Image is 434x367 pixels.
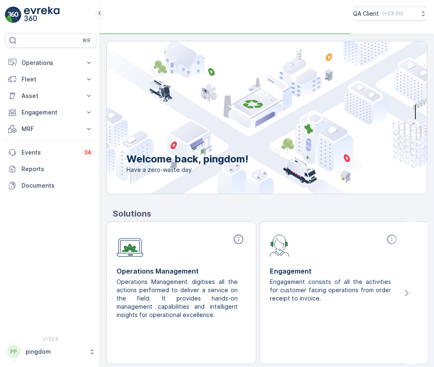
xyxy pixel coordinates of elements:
p: 34 [84,149,91,156]
button: MRF [5,121,96,137]
p: Operations Management digitises all the actions performed to deliver a service on the field. It p... [117,278,239,319]
button: Asset [5,88,96,104]
p: Events [21,148,78,157]
a: Events34 [5,144,96,161]
img: city illustration [69,41,427,194]
p: Documents [21,181,93,190]
p: QA Client [353,10,379,18]
button: PPpingdom [5,343,96,360]
p: pingdom [26,348,85,356]
p: Operations Management [117,266,246,276]
img: module-icon [117,234,143,257]
a: Reports [5,161,96,177]
p: ( +03:00 ) [382,10,403,17]
img: logo [5,7,21,23]
button: Engagement [5,104,96,121]
p: MRF [21,125,80,133]
span: v 1.52.0 [5,336,96,341]
p: ⌘B [82,37,91,44]
p: Welcome back, pingdom! [126,153,248,166]
p: Operations [21,59,80,67]
a: Documents [5,177,96,194]
p: Asset [21,92,80,100]
img: module-icon [270,234,289,257]
p: Reports [21,165,93,173]
button: Operations [5,55,96,71]
p: Engagement [270,266,399,276]
p: Engagement consists of all the activities for customer facing operations from order receipt to in... [270,278,393,303]
img: logo_light-DOdMpM7g.png [24,7,60,23]
button: Fleet [5,71,96,88]
p: Fleet [21,75,80,83]
span: Have a zero-waste day [126,166,248,174]
div: PP [7,345,20,358]
p: Engagement [21,108,80,117]
p: Solutions [113,207,427,220]
button: QA Client(+03:00) [353,7,427,21]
